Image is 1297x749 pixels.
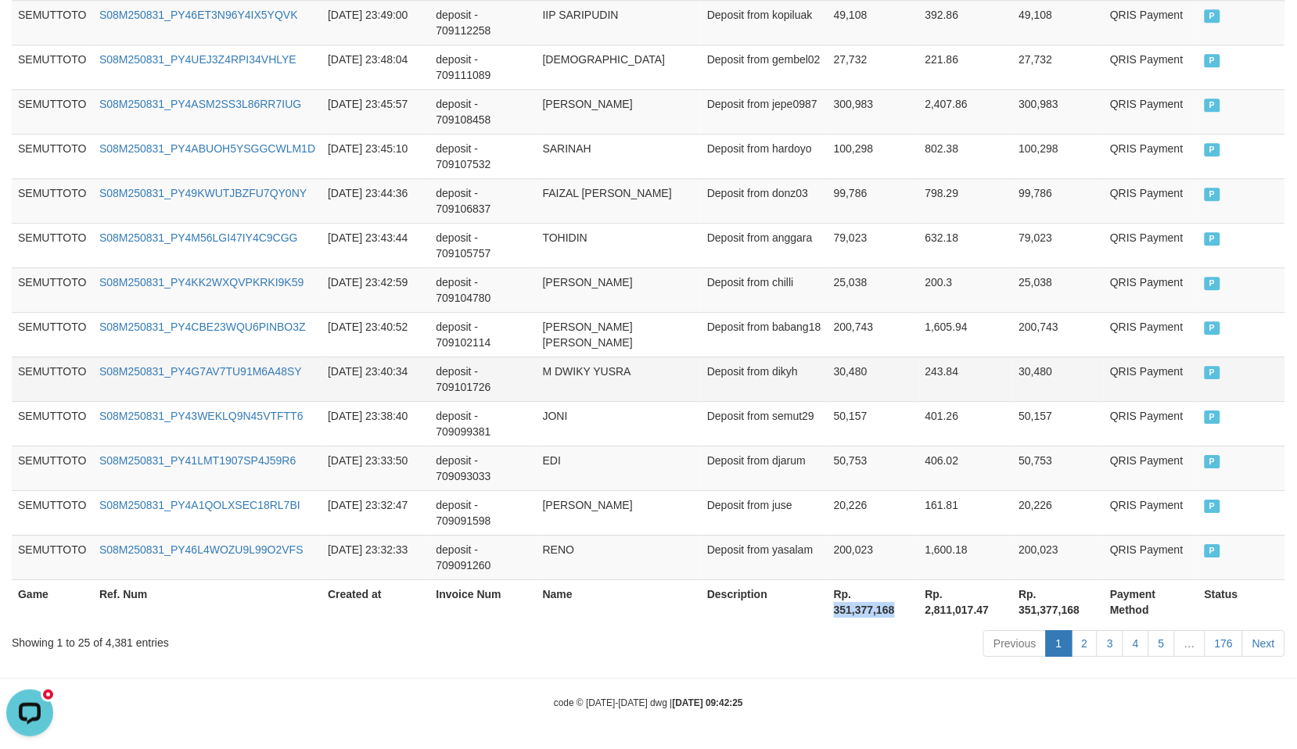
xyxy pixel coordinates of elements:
td: Deposit from juse [701,490,828,535]
td: deposit - 709107532 [430,134,537,178]
td: SEMUTTOTO [12,357,93,401]
a: 4 [1123,630,1149,657]
td: RENO [537,535,701,579]
td: Deposit from djarum [701,446,828,490]
th: Invoice Num [430,579,537,624]
a: S08M250831_PY4ABUOH5YSGGCWLM1D [99,142,315,155]
td: SEMUTTOTO [12,178,93,223]
td: QRIS Payment [1104,178,1198,223]
td: [DATE] 23:48:04 [322,45,429,89]
td: deposit - 709108458 [430,89,537,134]
a: 2 [1072,630,1098,657]
td: EDI [537,446,701,490]
span: PAID [1205,9,1220,23]
th: Rp. 351,377,168 [828,579,919,624]
td: deposit - 709106837 [430,178,537,223]
td: SEMUTTOTO [12,267,93,312]
td: M DWIKY YUSRA [537,357,701,401]
td: TOHIDIN [537,223,701,267]
td: 50,753 [828,446,919,490]
td: 2,407.86 [919,89,1013,134]
td: 100,298 [1013,134,1105,178]
div: new message indicator [41,4,56,19]
td: [DATE] 23:42:59 [322,267,429,312]
td: FAIZAL [PERSON_NAME] [537,178,701,223]
a: 176 [1205,630,1243,657]
td: deposit - 709101726 [430,357,537,401]
td: 200,023 [828,535,919,579]
th: Created at [322,579,429,624]
a: S08M250831_PY46ET3N96Y4IX5YQVK [99,9,298,21]
th: Ref. Num [93,579,322,624]
td: deposit - 709111089 [430,45,537,89]
td: SEMUTTOTO [12,401,93,446]
td: Deposit from hardoyo [701,134,828,178]
td: deposit - 709104780 [430,267,537,312]
span: PAID [1205,455,1220,468]
td: [DATE] 23:32:33 [322,535,429,579]
td: SEMUTTOTO [12,446,93,490]
span: PAID [1205,321,1220,335]
td: SEMUTTOTO [12,312,93,357]
td: [PERSON_NAME] [537,89,701,134]
td: QRIS Payment [1104,312,1198,357]
th: Game [12,579,93,624]
td: QRIS Payment [1104,89,1198,134]
td: deposit - 709091260 [430,535,537,579]
td: 200,743 [828,312,919,357]
td: 99,786 [828,178,919,223]
td: 802.38 [919,134,1013,178]
td: Deposit from yasalam [701,535,828,579]
td: 100,298 [828,134,919,178]
td: [PERSON_NAME] [PERSON_NAME] [537,312,701,357]
td: [DATE] 23:33:50 [322,446,429,490]
td: Deposit from gembel02 [701,45,828,89]
td: 401.26 [919,401,1013,446]
td: 27,732 [828,45,919,89]
td: deposit - 709093033 [430,446,537,490]
td: 798.29 [919,178,1013,223]
td: Deposit from semut29 [701,401,828,446]
td: [DATE] 23:40:34 [322,357,429,401]
td: QRIS Payment [1104,267,1198,312]
span: PAID [1205,54,1220,67]
td: [DATE] 23:38:40 [322,401,429,446]
small: code © [DATE]-[DATE] dwg | [554,697,743,708]
td: 243.84 [919,357,1013,401]
span: PAID [1205,277,1220,290]
td: 200,023 [1013,535,1105,579]
a: S08M250831_PY4UEJ3Z4RPI34VHLYE [99,53,296,66]
td: QRIS Payment [1104,535,1198,579]
td: 20,226 [828,490,919,535]
td: 20,226 [1013,490,1105,535]
td: QRIS Payment [1104,134,1198,178]
th: Name [537,579,701,624]
td: Deposit from anggara [701,223,828,267]
a: 1 [1046,630,1072,657]
td: 25,038 [1013,267,1105,312]
th: Rp. 2,811,017.47 [919,579,1013,624]
a: S08M250831_PY43WEKLQ9N45VTFTT6 [99,410,304,422]
a: S08M250831_PY4KK2WXQVPKRKI9K59 [99,276,304,288]
td: 79,023 [1013,223,1105,267]
td: QRIS Payment [1104,223,1198,267]
td: deposit - 709091598 [430,490,537,535]
td: 300,983 [1013,89,1105,134]
a: S08M250831_PY41LMT1907SP4J59R6 [99,454,296,467]
a: S08M250831_PY46L4WOZU9L99O2VFS [99,543,304,556]
td: QRIS Payment [1104,401,1198,446]
span: PAID [1205,500,1220,513]
td: 27,732 [1013,45,1105,89]
th: Status [1198,579,1285,624]
td: QRIS Payment [1104,490,1198,535]
td: SEMUTTOTO [12,134,93,178]
a: 5 [1148,630,1175,657]
th: Rp. 351,377,168 [1013,579,1105,624]
td: [DEMOGRAPHIC_DATA] [537,45,701,89]
td: 30,480 [828,357,919,401]
span: PAID [1205,188,1220,201]
td: JONI [537,401,701,446]
span: PAID [1205,99,1220,112]
td: 79,023 [828,223,919,267]
span: PAID [1205,366,1220,379]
